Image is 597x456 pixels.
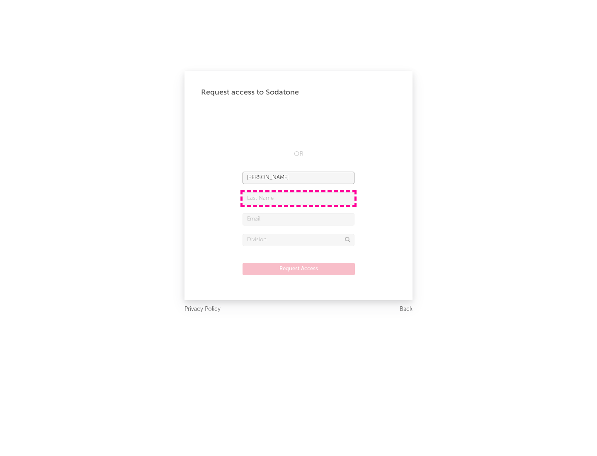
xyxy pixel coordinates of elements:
button: Request Access [243,263,355,275]
div: OR [243,149,354,159]
input: Email [243,213,354,226]
a: Back [400,304,413,315]
input: First Name [243,172,354,184]
input: Division [243,234,354,246]
div: Request access to Sodatone [201,87,396,97]
input: Last Name [243,192,354,205]
a: Privacy Policy [184,304,221,315]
